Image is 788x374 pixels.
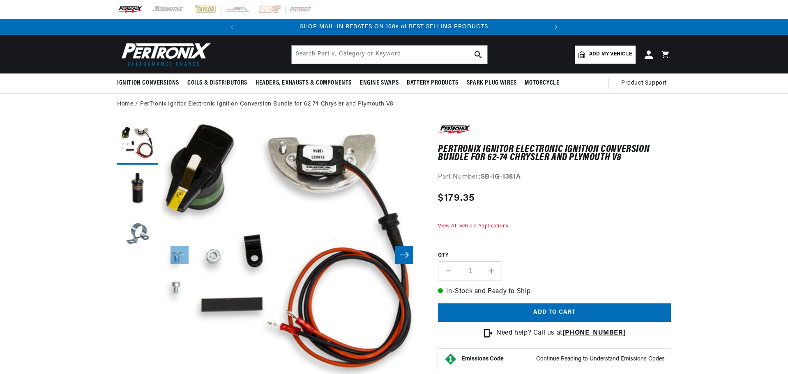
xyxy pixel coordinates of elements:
button: Load image 1 in gallery view [117,124,158,165]
button: Emissions CodeContinue Reading to Understand Emissions Codes [461,356,665,363]
span: Coils & Distributors [187,79,247,87]
summary: Ignition Conversions [117,73,183,93]
a: SHOP MAIL-IN REBATES ON 100s of BEST SELLING PRODUCTS [300,24,488,30]
a: PerTronix Ignitor Electronic Ignition Conversion Bundle for 62-74 Chrysler and Plymouth V8 [140,100,394,109]
button: Load image 2 in gallery view [117,169,158,210]
summary: Spark Plug Wires [463,73,521,93]
summary: Product Support [621,73,671,93]
summary: Battery Products [403,73,463,93]
strong: Emissions Code [461,356,504,362]
span: Motorcycle [525,79,559,87]
a: Add my vehicle [575,46,636,64]
summary: Engine Swaps [356,73,403,93]
span: Ignition Conversions [117,79,179,87]
strong: SB-IG-1381A [481,174,521,180]
a: Home [117,100,133,109]
span: Battery Products [407,79,459,87]
button: Load image 3 in gallery view [117,214,158,255]
nav: breadcrumbs [117,100,671,109]
span: Headers, Exhausts & Components [256,79,352,87]
span: Engine Swaps [360,79,399,87]
h1: PerTronix Ignitor Electronic Ignition Conversion Bundle for 62-74 Chrysler and Plymouth V8 [438,145,671,162]
button: Add to cart [438,303,671,322]
a: [PHONE_NUMBER] [562,330,626,336]
p: Need help? Call us at [496,328,626,339]
button: Translation missing: en.sections.announcements.previous_announcement [224,19,240,35]
p: In-Stock and Ready to Ship [438,287,671,297]
p: Continue Reading to Understand Emissions Codes [536,356,665,363]
slideshow-component: Translation missing: en.sections.announcements.announcement_bar [97,19,691,35]
div: Part Number: [438,172,671,183]
img: Emissions code [444,353,457,366]
a: View All Vehicle Applications [438,224,508,229]
button: Translation missing: en.sections.announcements.next_announcement [548,19,565,35]
div: 1 of 2 [240,23,548,32]
img: Pertronix [117,40,212,69]
div: Announcement [240,23,548,32]
span: $179.35 [438,191,475,206]
button: Slide left [171,246,189,264]
span: Add my vehicle [589,50,632,58]
input: Search Part #, Category or Keyword [292,46,487,64]
summary: Coils & Distributors [183,73,251,93]
button: Slide right [395,246,413,264]
summary: Motorcycle [521,73,563,93]
summary: Headers, Exhausts & Components [251,73,356,93]
span: Spark Plug Wires [467,79,517,87]
label: QTY [438,252,671,259]
button: search button [469,46,487,64]
span: Product Support [621,79,667,88]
